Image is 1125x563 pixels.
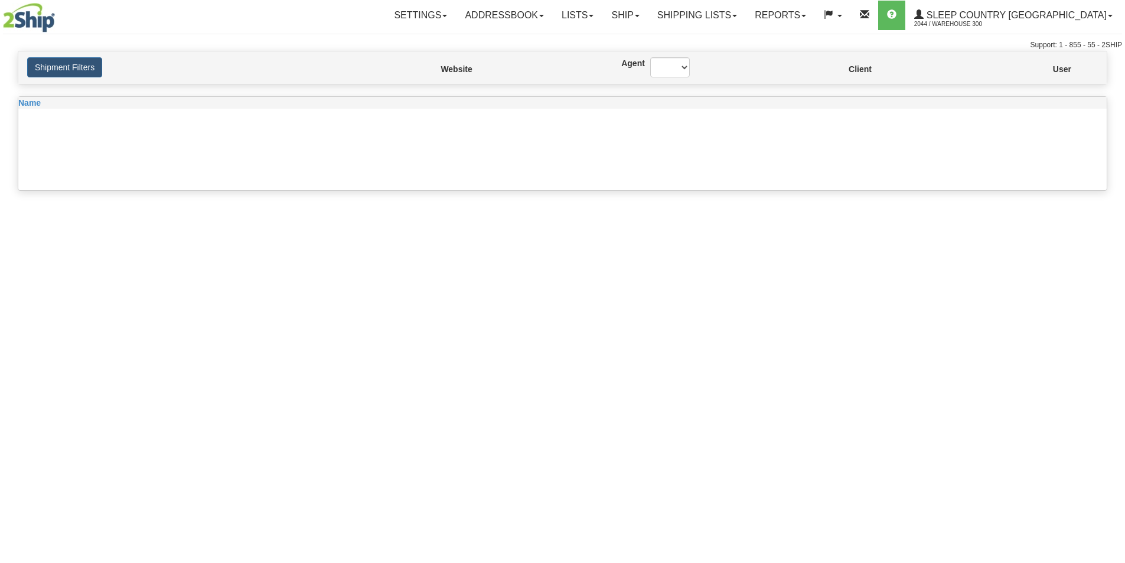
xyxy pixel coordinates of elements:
[849,63,850,75] label: Client
[18,98,41,108] span: Name
[924,10,1107,20] span: Sleep Country [GEOGRAPHIC_DATA]
[914,18,1003,30] span: 2044 / Warehouse 300
[456,1,553,30] a: Addressbook
[27,57,102,77] button: Shipment Filters
[746,1,815,30] a: Reports
[3,40,1122,50] div: Support: 1 - 855 - 55 - 2SHIP
[621,57,632,69] label: Agent
[553,1,602,30] a: Lists
[648,1,746,30] a: Shipping lists
[3,3,55,32] img: logo2044.jpg
[602,1,648,30] a: Ship
[385,1,456,30] a: Settings
[905,1,1121,30] a: Sleep Country [GEOGRAPHIC_DATA] 2044 / Warehouse 300
[441,63,445,75] label: Website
